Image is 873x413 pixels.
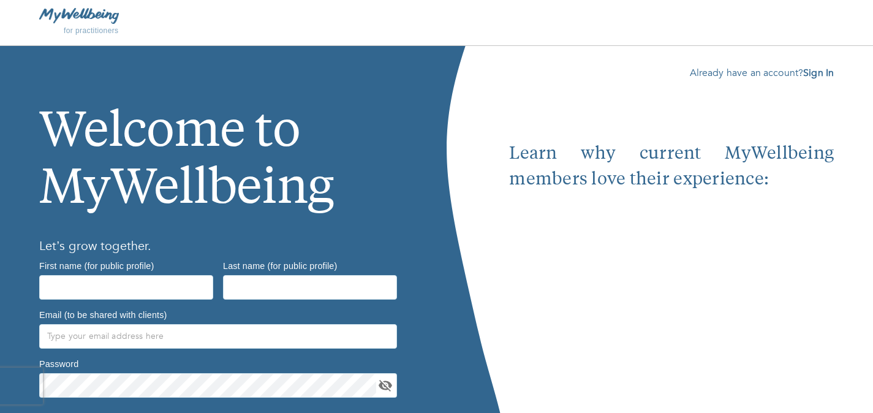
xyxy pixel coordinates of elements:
[223,261,337,270] label: Last name (for public profile)
[64,26,119,35] span: for practitioners
[39,66,398,219] h1: Welcome to MyWellbeing
[509,66,834,80] p: Already have an account?
[376,376,395,395] button: toggle password visibility
[39,261,154,270] label: First name (for public profile)
[803,66,834,80] a: Sign In
[39,237,398,256] h6: Let’s grow together.
[39,359,78,368] label: Password
[509,142,834,193] p: Learn why current MyWellbeing members love their experience:
[39,324,397,349] input: Type your email address here
[39,310,167,319] label: Email (to be shared with clients)
[39,8,119,23] img: MyWellbeing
